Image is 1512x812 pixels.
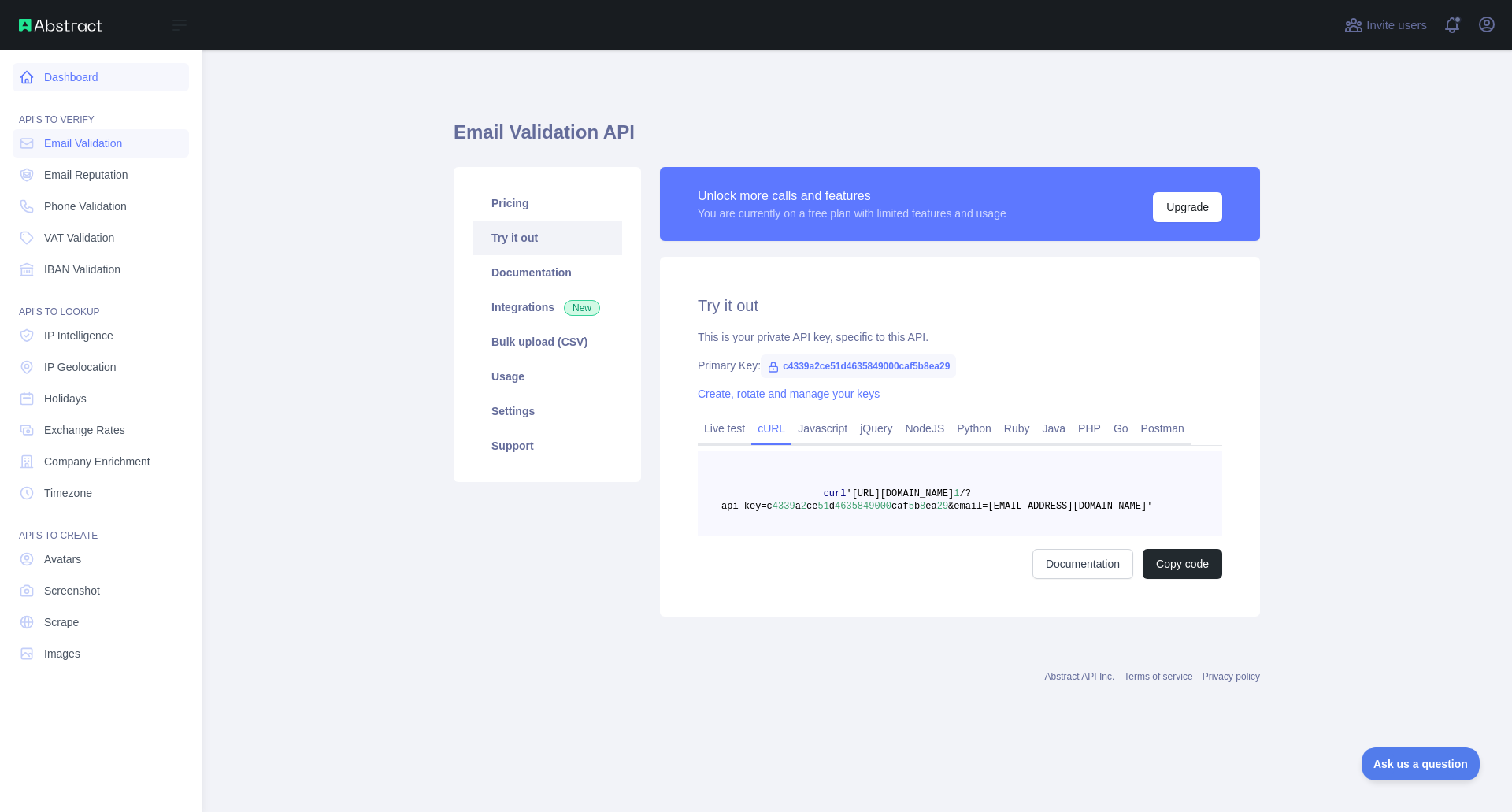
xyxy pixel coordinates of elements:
[801,501,806,512] span: 2
[13,447,189,476] a: Company Enrichment
[472,186,622,221] a: Pricing
[472,394,622,428] a: Settings
[44,359,117,375] span: IP Geolocation
[13,224,189,252] a: VAT Validation
[791,416,854,441] a: Javascript
[13,287,189,318] div: API'S TO LOOKUP
[13,63,189,91] a: Dashboard
[1153,192,1222,222] button: Upgrade
[698,295,1222,317] h2: Try it out
[1032,549,1133,579] a: Documentation
[472,359,622,394] a: Usage
[891,501,909,512] span: caf
[909,501,914,512] span: 5
[44,198,127,214] span: Phone Validation
[13,510,189,542] div: API'S TO CREATE
[854,416,899,441] a: jQuery
[19,19,102,32] img: Abstract API
[13,321,189,350] a: IP Intelligence
[846,488,954,499] span: '[URL][DOMAIN_NAME]
[44,167,128,183] span: Email Reputation
[44,583,100,599] span: Screenshot
[44,485,92,501] span: Timezone
[998,416,1036,441] a: Ruby
[44,646,80,662] span: Images
[472,221,622,255] a: Try it out
[1203,671,1260,682] a: Privacy policy
[13,608,189,636] a: Scrape
[13,479,189,507] a: Timezone
[795,501,801,512] span: a
[44,135,122,151] span: Email Validation
[13,353,189,381] a: IP Geolocation
[44,614,79,630] span: Scrape
[44,328,113,343] span: IP Intelligence
[44,454,150,469] span: Company Enrichment
[937,501,948,512] span: 29
[951,416,998,441] a: Python
[1045,671,1115,682] a: Abstract API Inc.
[817,501,828,512] span: 51
[13,255,189,284] a: IBAN Validation
[925,501,936,512] span: ea
[1143,549,1222,579] button: Copy code
[472,290,622,324] a: Integrations New
[824,488,847,499] span: curl
[13,416,189,444] a: Exchange Rates
[472,324,622,359] a: Bulk upload (CSV)
[44,422,125,438] span: Exchange Rates
[1036,416,1073,441] a: Java
[1362,747,1480,780] iframe: Toggle Customer Support
[806,501,817,512] span: ce
[835,501,891,512] span: 4635849000
[44,230,114,246] span: VAT Validation
[914,501,920,512] span: b
[13,545,189,573] a: Avatars
[698,387,880,400] a: Create, rotate and manage your keys
[698,329,1222,345] div: This is your private API key, specific to this API.
[1366,17,1427,35] span: Invite users
[761,354,956,378] span: c4339a2ce51d4635849000caf5b8ea29
[920,501,925,512] span: 8
[1107,416,1135,441] a: Go
[13,192,189,221] a: Phone Validation
[773,501,795,512] span: 4339
[698,358,1222,373] div: Primary Key:
[1135,416,1191,441] a: Postman
[13,384,189,413] a: Holidays
[454,120,1260,158] h1: Email Validation API
[472,428,622,463] a: Support
[13,161,189,189] a: Email Reputation
[472,255,622,290] a: Documentation
[13,577,189,605] a: Screenshot
[564,300,600,316] span: New
[698,187,1006,206] div: Unlock more calls and features
[751,416,791,441] a: cURL
[44,261,120,277] span: IBAN Validation
[899,416,951,441] a: NodeJS
[829,501,835,512] span: d
[698,206,1006,221] div: You are currently on a free plan with limited features and usage
[13,95,189,126] div: API'S TO VERIFY
[698,416,751,441] a: Live test
[13,640,189,668] a: Images
[954,488,959,499] span: 1
[1124,671,1192,682] a: Terms of service
[948,501,1152,512] span: &email=[EMAIL_ADDRESS][DOMAIN_NAME]'
[44,391,87,406] span: Holidays
[44,551,81,567] span: Avatars
[1072,416,1107,441] a: PHP
[13,129,189,158] a: Email Validation
[1341,13,1430,38] button: Invite users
